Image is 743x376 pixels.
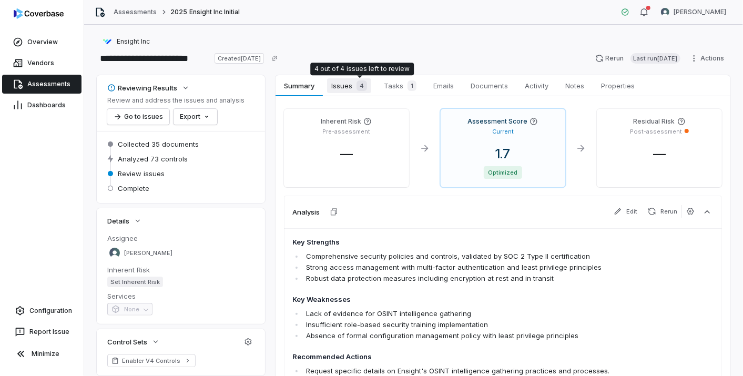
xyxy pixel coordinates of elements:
h3: Analysis [292,207,320,217]
h4: Inherent Risk [321,117,361,126]
button: Control Sets [104,332,163,351]
span: Assessments [27,80,70,88]
a: Assessments [2,75,82,94]
button: Details [104,211,145,230]
a: Assessments [114,8,157,16]
h4: Key Strengths [292,237,629,248]
span: Complete [118,184,149,193]
span: Control Sets [107,337,147,347]
dt: Inherent Risk [107,265,255,275]
a: Overview [2,33,82,52]
span: Optimized [484,166,522,179]
button: Reviewing Results [104,78,193,97]
span: Vendors [27,59,54,67]
li: Comprehensive security policies and controls, validated by SOC 2 Type II certification [303,251,629,262]
img: logo-D7KZi-bG.svg [14,8,64,19]
button: Minimize [4,343,79,364]
span: 2025 Ensight Inc Initial [170,8,240,16]
span: — [332,146,361,161]
p: Current [492,128,514,136]
div: Reviewing Results [107,83,177,93]
span: Documents [466,79,512,93]
span: [PERSON_NAME] [674,8,726,16]
li: Lack of evidence for OSINT intelligence gathering [303,308,629,319]
h4: Residual Risk [634,117,675,126]
span: Configuration [29,307,72,315]
span: Report Issue [29,328,69,336]
dt: Assignee [107,233,255,243]
img: Sean Wozniak avatar [109,248,120,258]
span: Properties [597,79,639,93]
span: Minimize [32,350,59,358]
span: Tasks [380,78,421,93]
span: Analyzed 73 controls [118,154,188,164]
button: Go to issues [107,109,169,125]
span: Summary [280,79,318,93]
span: Created [DATE] [215,53,264,64]
p: Pre-assessment [322,128,370,136]
span: Last run [DATE] [630,53,680,64]
p: Post-assessment [630,128,683,136]
a: Enabler V4 Controls [107,354,196,367]
span: Issues [327,78,371,93]
span: Set Inherent Risk [107,277,163,287]
a: Configuration [4,301,79,320]
span: — [645,146,674,161]
button: https://ensightcloud.com/Ensight Inc [99,32,153,51]
button: Copy link [265,49,284,68]
button: Report Issue [4,322,79,341]
span: Collected 35 documents [118,139,199,149]
li: Insufficient role-based security training implementation [303,319,629,330]
span: Overview [27,38,58,46]
span: 4 [357,80,367,91]
h4: Recommended Actions [292,352,629,362]
p: Review and address the issues and analysis [107,96,245,105]
span: Review issues [118,169,165,178]
span: Emails [429,79,458,93]
button: Rerun [644,205,681,218]
li: Absence of formal configuration management policy with least privilege principles [303,330,629,341]
button: Edit [609,205,642,218]
div: 4 out of 4 issues left to review [314,65,410,73]
button: Actions [687,50,730,66]
span: Activity [521,79,553,93]
span: Ensight Inc [117,37,150,46]
span: [PERSON_NAME] [124,249,172,257]
button: Sean Wozniak avatar[PERSON_NAME] [655,4,732,20]
span: 1 [408,80,416,91]
span: Notes [561,79,588,93]
button: RerunLast run[DATE] [589,50,687,66]
span: Dashboards [27,101,66,109]
span: Details [107,216,129,226]
a: Vendors [2,54,82,73]
li: Robust data protection measures including encryption at rest and in transit [303,273,629,284]
h4: Key Weaknesses [292,294,629,305]
button: Export [174,109,217,125]
img: Sean Wozniak avatar [661,8,669,16]
dt: Services [107,291,255,301]
span: 1.7 [487,146,518,161]
span: Enabler V4 Controls [122,357,181,365]
a: Dashboards [2,96,82,115]
h4: Assessment Score [467,117,527,126]
li: Strong access management with multi-factor authentication and least privilege principles [303,262,629,273]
